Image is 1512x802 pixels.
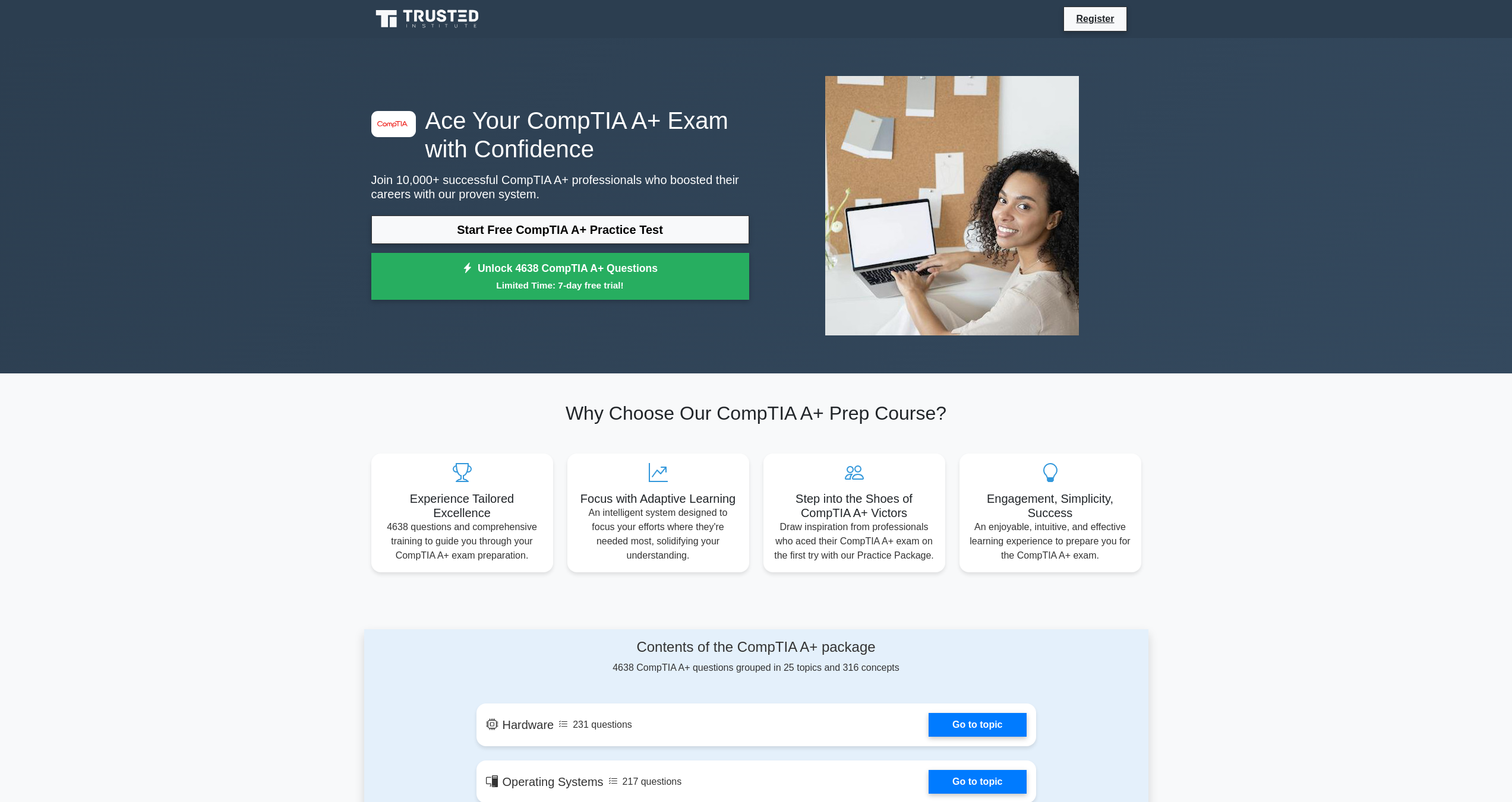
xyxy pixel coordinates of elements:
h5: Experience Tailored Excellence [381,492,544,520]
a: Unlock 4638 CompTIA A+ QuestionsLimited Time: 7-day free trial! [371,253,749,300]
p: 4638 questions and comprehensive training to guide you through your CompTIA A+ exam preparation. [381,520,544,563]
p: An enjoyable, intuitive, and effective learning experience to prepare you for the CompTIA A+ exam. [969,520,1132,563]
p: Join 10,000+ successful CompTIA A+ professionals who boosted their careers with our proven system. [371,173,749,201]
a: Register [1069,11,1121,26]
h5: Step into the Shoes of CompTIA A+ Victors [773,492,936,520]
a: Go to topic [929,713,1026,737]
h5: Focus with Adaptive Learning [577,492,740,506]
h2: Why Choose Our CompTIA A+ Prep Course? [371,402,1141,424]
p: Draw inspiration from professionals who aced their CompTIA A+ exam on the first try with our Prac... [773,520,936,563]
a: Start Free CompTIA A+ Practice Test [371,215,749,244]
h4: Contents of the CompTIA A+ package [476,639,1036,656]
a: Go to topic [929,770,1026,794]
p: An intelligent system designed to focus your efforts where they're needed most, solidifying your ... [577,506,740,563]
h5: Engagement, Simplicity, Success [969,492,1132,520]
small: Limited Time: 7-day free trial! [386,278,734,292]
div: 4638 CompTIA A+ questions grouped in 25 topics and 316 concepts [476,639,1036,675]
h1: Ace Your CompTIA A+ Exam with Confidence [371,106,749,163]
